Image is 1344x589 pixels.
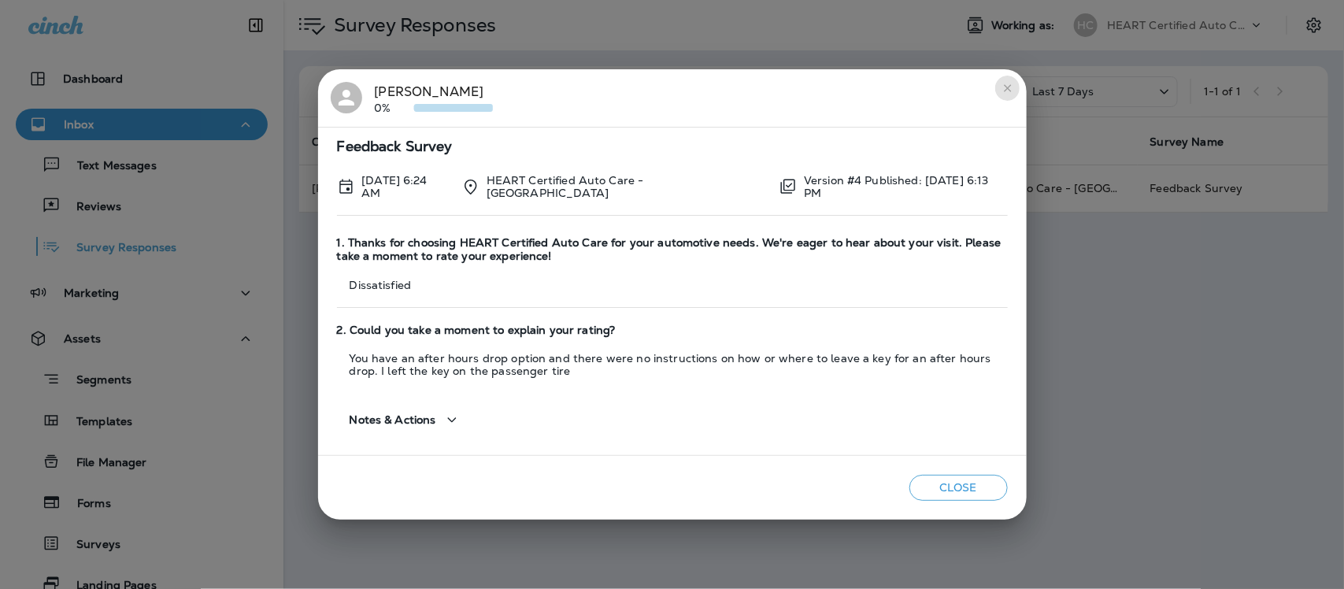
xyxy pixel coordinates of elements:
[337,236,1008,263] span: 1. Thanks for choosing HEART Certified Auto Care for your automotive needs. We're eager to hear a...
[375,102,414,114] p: 0%
[337,352,1008,377] p: You have an after hours drop option and there were no instructions on how or where to leave a key...
[337,140,1008,154] span: Feedback Survey
[337,279,1008,291] p: Dissatisfied
[361,174,449,199] p: Oct 13, 2025 6:24 AM
[804,174,1007,199] p: Version #4 Published: [DATE] 6:13 PM
[995,76,1020,101] button: close
[350,413,436,427] span: Notes & Actions
[337,324,1008,337] span: 2. Could you take a moment to explain your rating?
[337,398,474,443] button: Notes & Actions
[487,174,767,199] p: HEART Certified Auto Care - [GEOGRAPHIC_DATA]
[375,82,493,115] div: [PERSON_NAME]
[909,475,1008,501] button: Close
